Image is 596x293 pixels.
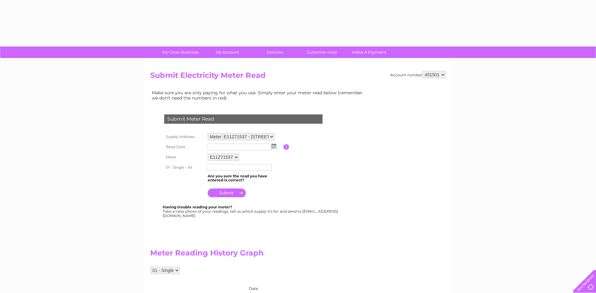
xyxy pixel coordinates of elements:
img: ... [272,144,276,149]
h2: Submit Electricity Meter Read [150,71,446,83]
a: Customer Help [296,47,348,58]
input: Information [283,144,289,150]
th: Read Date [163,142,206,152]
input: Submit [208,189,246,197]
a: Make A Payment [344,47,395,58]
a: My Account [202,47,253,58]
a: My Clear Business [155,47,206,58]
div: Submit Meter Read [164,114,323,124]
b: Having trouble reading your meter? [163,205,232,209]
div: Date [150,280,368,291]
th: Supply Address [163,131,206,142]
th: Meter [163,152,206,162]
td: Make sure you are only paying for what you use. Simply enter your meter read below (remember we d... [150,89,368,102]
h2: Meter Reading History Graph [150,249,368,260]
div: Take a clear photo of your readings, tell us which supply it's for and send to [EMAIL_ADDRESS][DO... [163,205,339,218]
a: Services [249,47,300,58]
td: Are you sure the read you have entered is correct? [206,172,283,184]
th: 01 - Single - All [163,162,206,172]
div: Account number [390,71,446,78]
